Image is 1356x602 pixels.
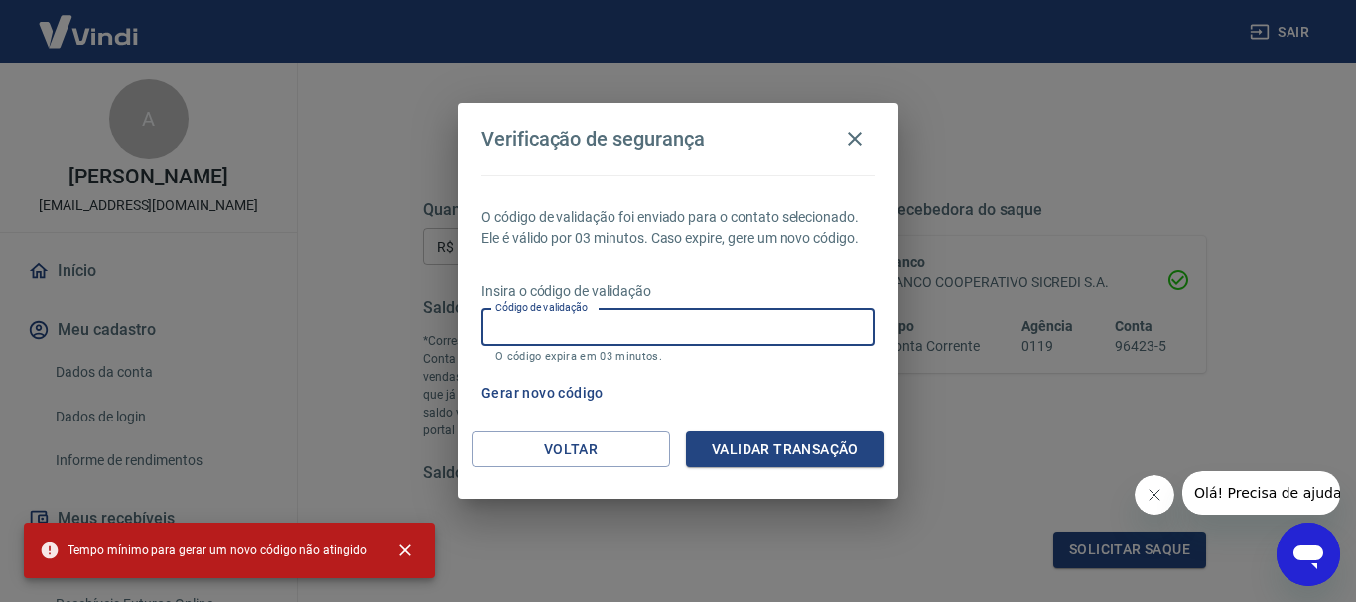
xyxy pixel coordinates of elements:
button: Gerar novo código [474,375,611,412]
span: Olá! Precisa de ajuda? [12,14,167,30]
span: Tempo mínimo para gerar um novo código não atingido [40,541,367,560]
p: Insira o código de validação [481,281,875,301]
p: O código expira em 03 minutos. [495,350,861,363]
p: O código de validação foi enviado para o contato selecionado. Ele é válido por 03 minutos. Caso e... [481,207,875,249]
button: Validar transação [686,431,884,468]
button: close [383,529,427,572]
h4: Verificação de segurança [481,127,705,151]
button: Voltar [472,431,670,468]
iframe: Botão para abrir a janela de mensagens [1277,523,1340,586]
label: Código de validação [495,301,588,315]
iframe: Mensagem da empresa [1182,471,1340,515]
iframe: Fechar mensagem [1135,475,1174,515]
